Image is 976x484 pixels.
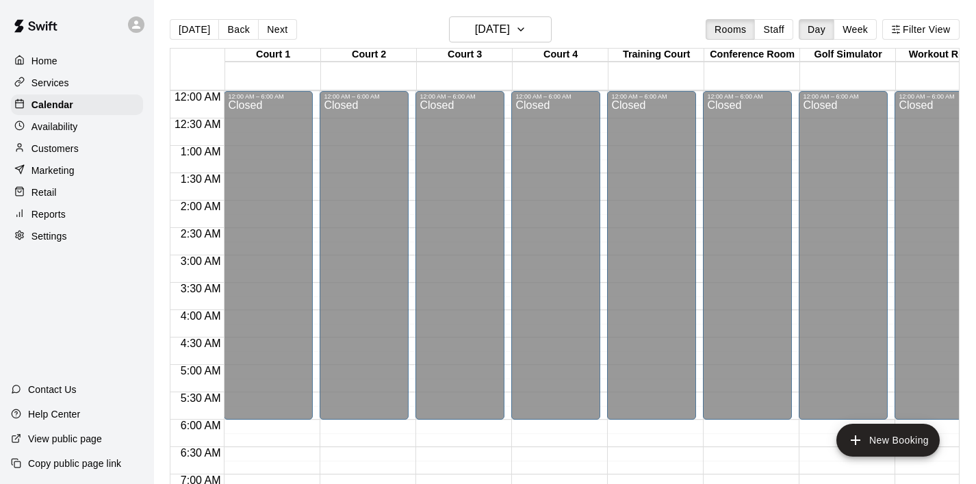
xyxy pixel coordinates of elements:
button: Staff [754,19,793,40]
button: add [836,424,940,457]
div: 12:00 AM – 6:00 AM: Closed [703,91,792,420]
p: Contact Us [28,383,77,396]
span: 2:30 AM [177,228,224,240]
a: Availability [11,116,143,137]
span: 1:00 AM [177,146,224,157]
div: Court 3 [417,49,513,62]
button: [DATE] [449,16,552,42]
button: Week [834,19,877,40]
div: 12:00 AM – 6:00 AM: Closed [415,91,504,420]
p: Reports [31,207,66,221]
p: Calendar [31,98,73,112]
div: 12:00 AM – 6:00 AM: Closed [320,91,409,420]
span: 3:00 AM [177,255,224,267]
div: 12:00 AM – 6:00 AM: Closed [511,91,600,420]
a: Services [11,73,143,93]
p: Help Center [28,407,80,421]
span: 12:30 AM [171,118,224,130]
div: Closed [324,100,404,424]
p: Marketing [31,164,75,177]
p: View public page [28,432,102,446]
span: 3:30 AM [177,283,224,294]
span: 12:00 AM [171,91,224,103]
div: Closed [228,100,309,424]
div: Closed [803,100,884,424]
span: 1:30 AM [177,173,224,185]
span: 4:00 AM [177,310,224,322]
div: 12:00 AM – 6:00 AM [228,93,309,100]
div: Closed [707,100,788,424]
div: 12:00 AM – 6:00 AM [707,93,788,100]
p: Availability [31,120,78,133]
div: 12:00 AM – 6:00 AM: Closed [224,91,313,420]
div: 12:00 AM – 6:00 AM [324,93,404,100]
div: Court 4 [513,49,608,62]
div: Closed [420,100,500,424]
span: 4:30 AM [177,337,224,349]
div: Court 1 [225,49,321,62]
a: Calendar [11,94,143,115]
button: Rooms [706,19,755,40]
span: 2:00 AM [177,201,224,212]
p: Retail [31,186,57,199]
a: Settings [11,226,143,246]
a: Reports [11,204,143,225]
span: 5:30 AM [177,392,224,404]
div: Golf Simulator [800,49,896,62]
button: [DATE] [170,19,219,40]
span: 6:30 AM [177,447,224,459]
a: Marketing [11,160,143,181]
div: 12:00 AM – 6:00 AM [611,93,692,100]
div: 12:00 AM – 6:00 AM [420,93,500,100]
a: Customers [11,138,143,159]
p: Copy public page link [28,457,121,470]
p: Customers [31,142,79,155]
div: Conference Room [704,49,800,62]
a: Retail [11,182,143,203]
div: Training Court [608,49,704,62]
p: Settings [31,229,67,243]
p: Services [31,76,69,90]
div: 12:00 AM – 6:00 AM [803,93,884,100]
span: 6:00 AM [177,420,224,431]
div: 12:00 AM – 6:00 AM [515,93,596,100]
button: Day [799,19,834,40]
div: Closed [515,100,596,424]
button: Next [258,19,296,40]
div: Court 2 [321,49,417,62]
a: Home [11,51,143,71]
div: Closed [611,100,692,424]
span: 5:00 AM [177,365,224,377]
h6: [DATE] [475,20,510,39]
div: 12:00 AM – 6:00 AM: Closed [799,91,888,420]
button: Filter View [882,19,959,40]
p: Home [31,54,57,68]
div: 12:00 AM – 6:00 AM: Closed [607,91,696,420]
button: Back [218,19,259,40]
